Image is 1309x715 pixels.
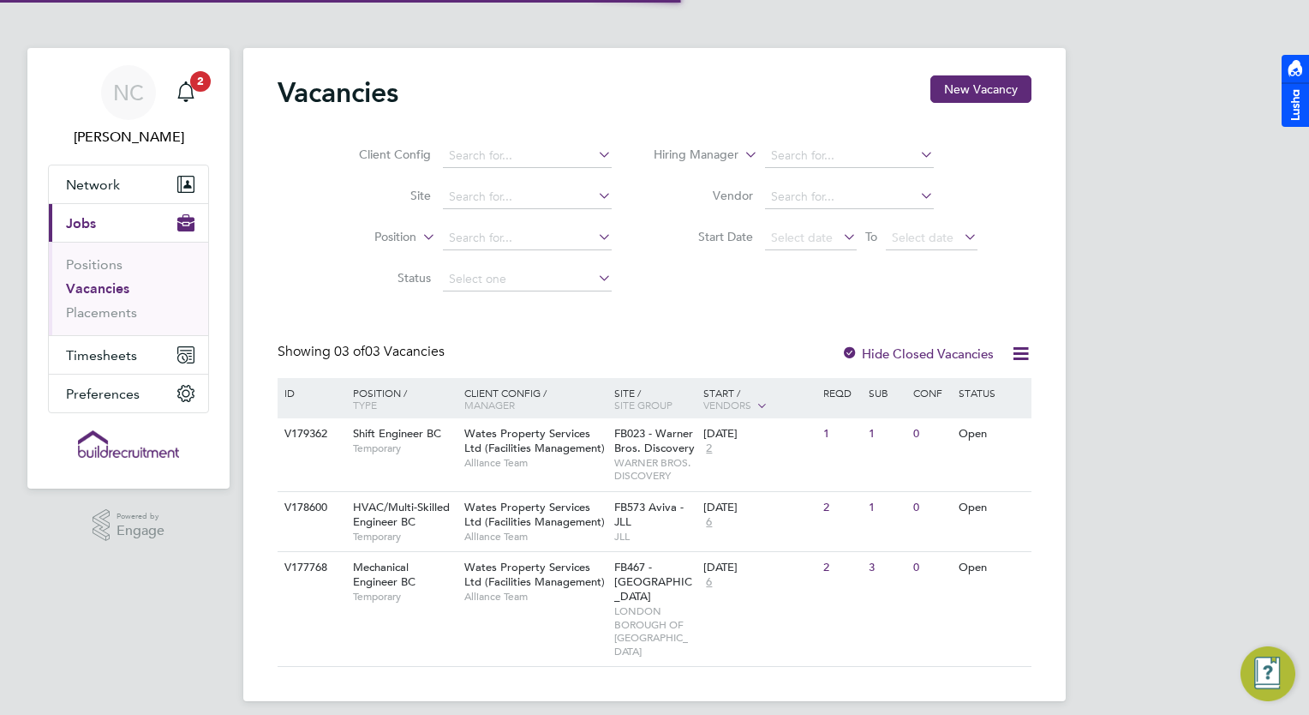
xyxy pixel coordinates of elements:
span: Timesheets [66,347,137,364]
button: Jobs [49,204,208,242]
button: Preferences [49,375,208,412]
span: FB573 Aviva - JLL [614,500,684,529]
div: 1 [864,492,909,524]
div: 1 [864,418,909,450]
input: Select one [443,267,612,291]
span: 2 [703,442,714,456]
span: Powered by [117,509,164,524]
nav: Main navigation [27,48,230,489]
span: Alliance Team [464,590,606,604]
span: 2 [190,71,211,92]
div: Client Config / [460,378,610,419]
div: Showing [278,343,448,361]
span: WARNER BROS. DISCOVERY [614,456,696,483]
div: Sub [864,378,909,407]
span: Preferences [66,386,140,402]
span: Natalie Carr [48,127,209,147]
a: 2 [169,65,203,120]
span: To [860,225,882,248]
span: NC [113,81,144,104]
input: Search for... [443,226,612,250]
div: Open [954,492,1029,524]
a: NC[PERSON_NAME] [48,65,209,147]
label: Position [318,229,416,246]
label: Hide Closed Vacancies [841,345,994,362]
span: Alliance Team [464,456,606,470]
span: Temporary [353,442,456,455]
div: [DATE] [703,427,815,442]
span: 6 [703,575,714,590]
span: Site Group [614,398,672,412]
div: [DATE] [703,561,815,575]
span: FB023 - Warner Bros. Discovery [614,426,695,455]
span: FB467 - [GEOGRAPHIC_DATA] [614,560,692,604]
label: Vendor [654,188,753,203]
button: Engage Resource Center [1240,646,1295,701]
label: Status [332,270,431,285]
button: Timesheets [49,336,208,374]
span: Type [353,398,377,412]
span: HVAC/Multi-Skilled Engineer BC [353,500,450,529]
div: V178600 [280,492,340,524]
label: Client Config [332,147,431,162]
span: Manager [464,398,515,412]
div: Site / [610,378,700,419]
input: Search for... [443,185,612,209]
a: Positions [66,256,123,273]
h2: Vacancies [278,75,398,110]
input: Search for... [765,185,934,209]
span: 03 Vacancies [334,343,445,360]
label: Hiring Manager [640,147,738,164]
span: Temporary [353,590,456,604]
span: LONDON BOROUGH OF [GEOGRAPHIC_DATA] [614,604,696,658]
span: Alliance Team [464,530,606,544]
span: Select date [771,230,833,245]
span: Jobs [66,215,96,231]
div: Open [954,552,1029,584]
div: 2 [819,552,864,584]
span: Engage [117,524,164,538]
div: 2 [819,492,864,524]
span: 6 [703,515,714,530]
div: Position / [340,378,460,419]
label: Site [332,188,431,203]
div: 1 [819,418,864,450]
div: 0 [909,552,953,584]
div: ID [280,378,340,407]
div: V179362 [280,418,340,450]
div: Conf [909,378,953,407]
div: Status [954,378,1029,407]
div: V177768 [280,552,340,584]
div: 3 [864,552,909,584]
input: Search for... [443,144,612,168]
div: 0 [909,492,953,524]
span: Wates Property Services Ltd (Facilities Management) [464,426,605,455]
a: Placements [66,304,137,321]
button: Network [49,165,208,203]
div: Jobs [49,242,208,335]
div: 0 [909,418,953,450]
span: Wates Property Services Ltd (Facilities Management) [464,560,605,589]
span: Temporary [353,530,456,544]
span: Select date [892,230,953,245]
button: New Vacancy [930,75,1031,103]
div: [DATE] [703,501,815,515]
span: JLL [614,530,696,544]
a: Vacancies [66,280,129,297]
span: Vendors [703,398,751,412]
span: Wates Property Services Ltd (Facilities Management) [464,500,605,529]
img: buildrec-logo-retina.png [78,430,179,458]
span: Shift Engineer BC [353,426,441,441]
span: Network [66,177,120,193]
span: Mechanical Engineer BC [353,560,415,589]
div: Reqd [819,378,864,407]
a: Go to home page [48,430,209,458]
span: 03 of [334,343,365,360]
label: Start Date [654,229,753,244]
input: Search for... [765,144,934,168]
a: Powered byEngage [93,509,165,542]
div: Open [954,418,1029,450]
div: Start / [699,378,819,421]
